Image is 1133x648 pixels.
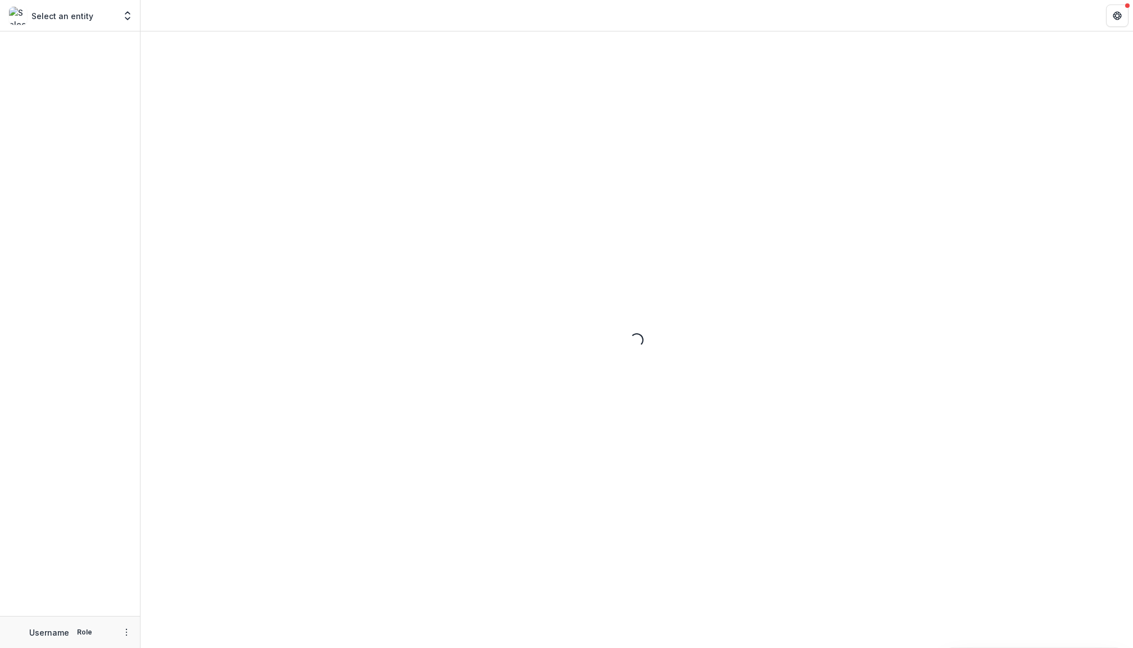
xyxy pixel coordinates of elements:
[120,626,133,639] button: More
[31,10,93,22] p: Select an entity
[120,4,135,27] button: Open entity switcher
[74,627,96,637] p: Role
[29,627,69,638] p: Username
[1106,4,1129,27] button: Get Help
[9,7,27,25] img: Select an entity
